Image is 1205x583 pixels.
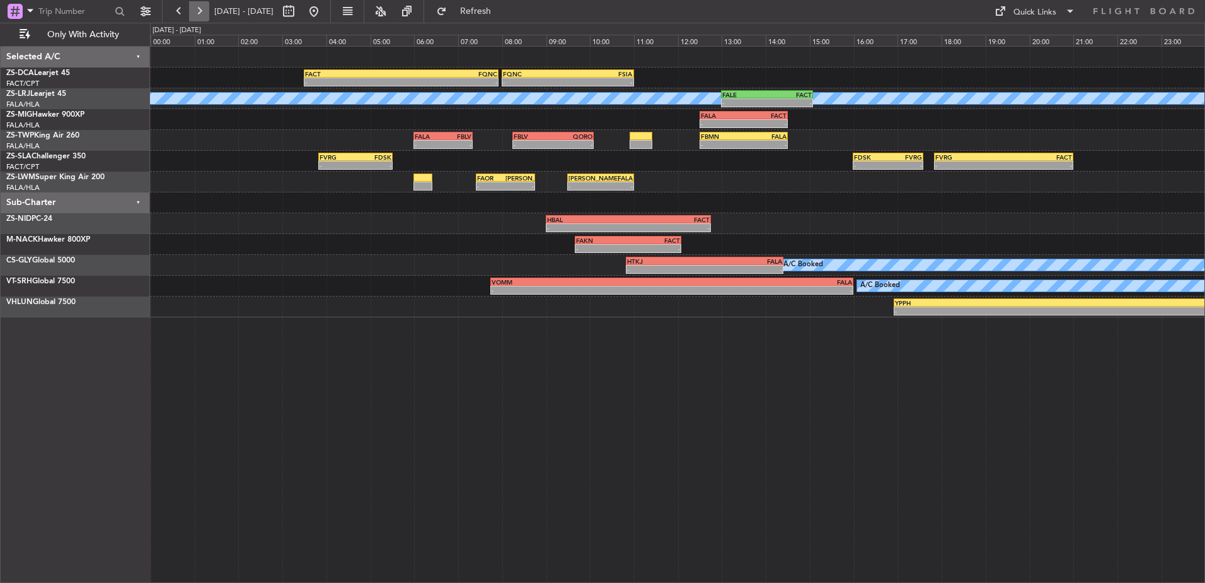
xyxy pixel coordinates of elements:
div: 03:00 [282,35,326,46]
div: - [601,182,633,190]
div: - [701,120,744,127]
div: - [672,286,852,294]
span: ZS-DCA [6,69,34,77]
div: - [722,99,767,107]
div: [DATE] - [DATE] [153,25,201,36]
div: - [443,141,471,148]
div: [PERSON_NAME] [568,174,601,182]
div: - [767,99,812,107]
div: 02:00 [238,35,282,46]
div: - [492,286,672,294]
a: M-NACKHawker 800XP [6,236,90,244]
div: 08:00 [502,35,546,46]
div: HTKJ [627,257,705,265]
a: ZS-LRJLearjet 45 [6,90,66,98]
div: - [477,182,505,190]
div: - [415,141,443,148]
a: FALA/HLA [6,100,40,109]
div: - [505,182,534,190]
div: FSIA [568,70,633,78]
span: VT-SRH [6,278,32,285]
div: 14:00 [766,35,810,46]
div: QORO [553,132,592,140]
div: 01:00 [195,35,239,46]
span: ZS-LWM [6,174,35,181]
div: 21:00 [1073,35,1117,46]
div: - [355,162,391,169]
div: 06:00 [414,35,458,46]
span: M-NACK [6,236,38,244]
div: FACT [628,237,681,244]
div: FBLV [514,132,553,140]
span: VHLUN [6,298,33,306]
div: - [553,141,592,148]
div: [PERSON_NAME] [505,174,534,182]
div: YPPH [895,299,1150,307]
div: FAKN [576,237,628,244]
div: 00:00 [151,35,195,46]
a: FALA/HLA [6,141,40,151]
div: - [744,141,787,148]
div: 11:00 [634,35,678,46]
div: - [935,162,1004,169]
div: - [627,266,705,273]
div: - [705,266,782,273]
button: Only With Activity [14,25,137,45]
span: ZS-SLA [6,153,32,160]
div: - [744,120,787,127]
div: - [514,141,553,148]
div: 16:00 [854,35,898,46]
div: 19:00 [986,35,1030,46]
div: HBAL [547,216,628,223]
a: VT-SRHGlobal 7500 [6,278,75,285]
span: [DATE] - [DATE] [214,6,274,17]
span: ZS-LRJ [6,90,30,98]
div: 18:00 [942,35,986,46]
div: FDSK [355,153,391,161]
span: Only With Activity [33,30,133,39]
div: FVRG [320,153,355,161]
a: FALA/HLA [6,121,40,130]
div: - [576,245,628,252]
div: FACT [1003,153,1072,161]
div: 09:00 [546,35,591,46]
div: 22:00 [1117,35,1162,46]
div: 17:00 [897,35,942,46]
div: 04:00 [326,35,371,46]
span: CS-GLY [6,257,32,264]
div: FACT [767,91,812,98]
div: FQNC [503,70,568,78]
span: ZS-NID [6,215,32,223]
div: A/C Booked [860,276,900,295]
a: FACT/CPT [6,162,39,172]
a: ZS-MIGHawker 900XP [6,111,84,119]
div: - [1003,162,1072,169]
div: - [503,78,568,86]
div: - [568,78,633,86]
a: ZS-TWPKing Air 260 [6,132,79,139]
div: FQNC [401,70,497,78]
div: - [305,78,401,86]
div: FALA [672,278,852,286]
div: - [628,224,710,232]
a: ZS-DCALearjet 45 [6,69,70,77]
div: 05:00 [371,35,415,46]
span: ZS-MIG [6,111,32,119]
span: Refresh [449,7,502,16]
div: FACT [744,112,787,119]
div: - [854,162,888,169]
div: Quick Links [1013,6,1056,19]
a: ZS-SLAChallenger 350 [6,153,86,160]
div: 20:00 [1030,35,1074,46]
div: FALA [701,112,744,119]
div: - [888,162,922,169]
div: - [401,78,497,86]
div: 10:00 [590,35,634,46]
div: FALA [601,174,633,182]
div: FALA [744,132,787,140]
a: VHLUNGlobal 7500 [6,298,76,306]
div: 13:00 [722,35,766,46]
div: - [547,224,628,232]
div: FALA [705,257,782,265]
div: FALE [722,91,767,98]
